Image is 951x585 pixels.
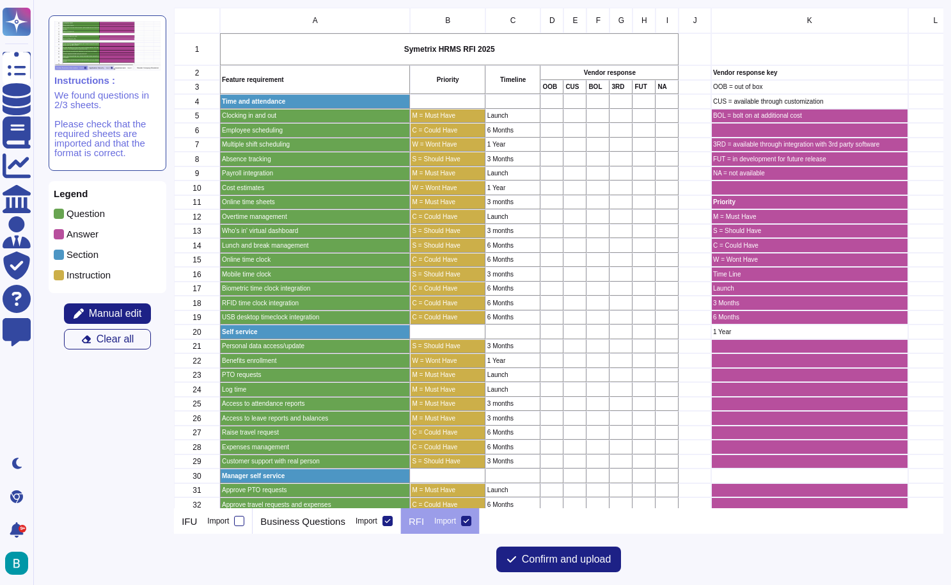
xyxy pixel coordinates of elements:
[487,358,539,364] p: 1 Year
[174,267,220,282] div: 16
[713,214,906,220] p: M = Must Have
[222,401,408,407] p: Access to attendance reports
[487,141,539,148] p: 1 Year
[487,314,539,321] p: 6 Months
[260,517,345,526] p: Business Questions
[496,547,622,572] button: Confirm and upload
[222,170,408,177] p: Payroll integration
[222,271,408,278] p: Mobile time clock
[3,549,37,577] button: user
[174,497,220,512] div: 32
[222,415,408,422] p: Access to leave reports and balances
[19,525,26,533] div: 9+
[222,185,408,191] p: Cost estimates
[589,84,608,90] p: BOL
[174,195,220,210] div: 11
[413,77,483,83] p: Priority
[222,473,408,479] p: Manager self service
[222,113,408,119] p: Clocking in and out
[713,271,906,278] p: Time Line
[174,426,220,440] div: 27
[413,300,483,307] p: C = Could Have
[222,300,408,307] p: RFID time clock integration
[713,300,906,307] p: 3 Months
[487,271,539,278] p: 3 months
[222,487,408,493] p: Approve PTO requests
[222,429,408,436] p: Raise travel request
[413,271,483,278] p: S = Should Have
[222,458,408,465] p: Customer support with real person
[182,517,197,526] p: IFU
[413,113,483,119] p: M = Must Have
[618,17,624,24] span: G
[413,185,483,191] p: W = Wont Have
[413,214,483,220] p: C = Could Have
[54,76,161,85] p: Instructions :
[713,84,906,90] p: OOB = out of box
[174,8,943,508] div: grid
[487,214,539,220] p: Launch
[693,17,697,24] span: J
[487,170,539,177] p: Launch
[487,415,539,422] p: 3 months
[487,372,539,378] p: Launch
[413,314,483,321] p: C = Could Have
[635,84,654,90] p: FUT
[487,444,539,451] p: 6 Months
[413,415,483,422] p: M = Must Have
[174,65,220,80] div: 2
[174,152,220,166] div: 8
[174,368,220,383] div: 23
[356,517,377,525] div: Import
[174,180,220,195] div: 10
[222,257,408,263] p: Online time clock
[487,156,539,163] p: 3 Months
[54,90,161,157] p: We found questions in 2/3 sheets. Please check that the required sheets are imported and that the...
[487,199,539,205] p: 3 months
[641,17,647,24] span: H
[413,141,483,148] p: W = Wont Have
[89,309,142,319] span: Manual edit
[174,296,220,310] div: 18
[174,209,220,224] div: 12
[713,141,906,148] p: 3RD = available through integration with 3rd party software
[413,444,483,451] p: C = Could Have
[413,487,483,493] p: M = Must Have
[174,80,220,95] div: 3
[222,99,408,105] p: Time and attendance
[67,250,98,259] p: Section
[487,285,539,292] p: 6 Months
[174,166,220,181] div: 9
[174,483,220,498] div: 31
[487,257,539,263] p: 6 Months
[5,552,28,575] img: user
[174,469,220,483] div: 30
[413,502,483,508] p: C = Could Have
[487,458,539,465] p: 3 Months
[313,17,318,24] span: A
[413,170,483,177] p: M = Must Have
[487,77,539,83] p: Timeline
[222,502,408,508] p: Approve travel requests and expenses
[222,358,408,364] p: Benefits enrollment
[934,17,938,24] span: L
[487,401,539,407] p: 3 months
[222,343,408,349] p: Personal data access/update
[487,127,539,134] p: 6 Months
[67,270,111,280] p: Instruction
[222,387,408,393] p: Log time
[413,257,483,263] p: C = Could Have
[413,387,483,393] p: M = Must Have
[445,17,450,24] span: B
[666,17,668,24] span: I
[658,84,677,90] p: NA
[413,358,483,364] p: W = Wont Have
[413,401,483,407] p: M = Must Have
[487,502,539,508] p: 6 Months
[713,257,906,263] p: W = Wont Have
[510,17,516,24] span: C
[222,141,408,148] p: Multiple shift scheduling
[64,303,151,324] button: Manual edit
[413,199,483,205] p: M = Must Have
[174,454,220,469] div: 29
